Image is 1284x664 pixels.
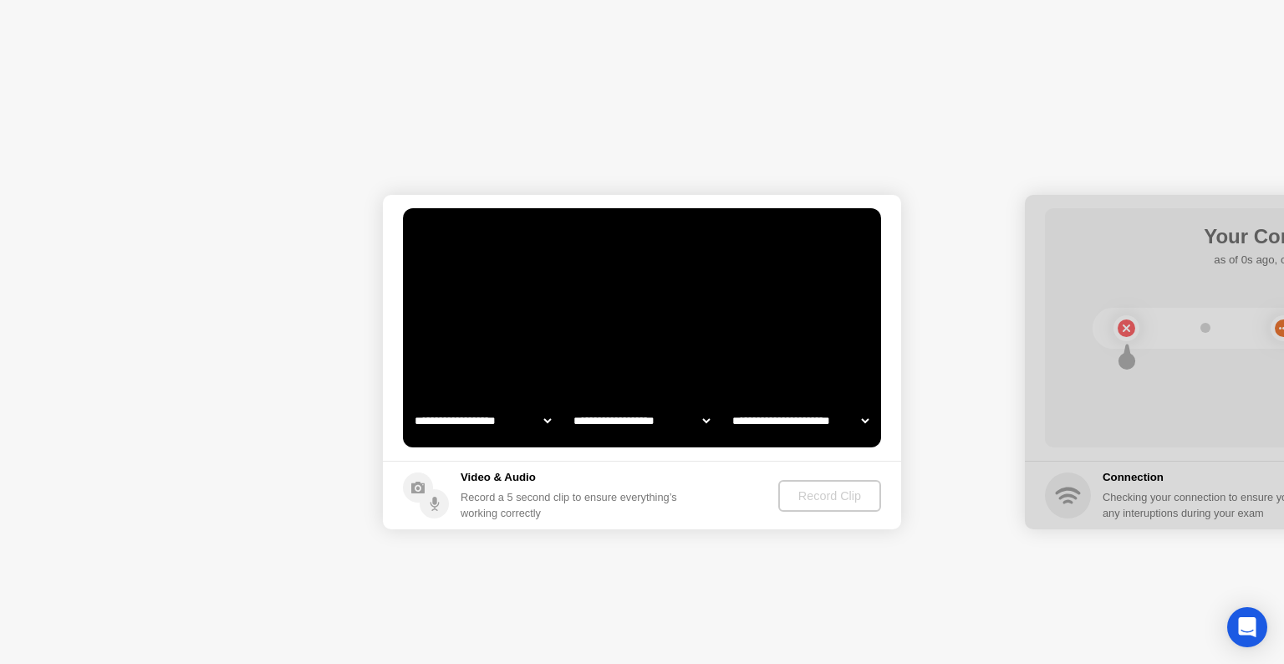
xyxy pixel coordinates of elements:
div: Open Intercom Messenger [1227,607,1267,647]
div: Record Clip [785,489,874,503]
button: Record Clip [778,480,881,512]
select: Available microphones [729,404,872,437]
h5: Video & Audio [461,469,684,486]
select: Available cameras [411,404,554,437]
div: Record a 5 second clip to ensure everything’s working correctly [461,489,684,521]
select: Available speakers [570,404,713,437]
